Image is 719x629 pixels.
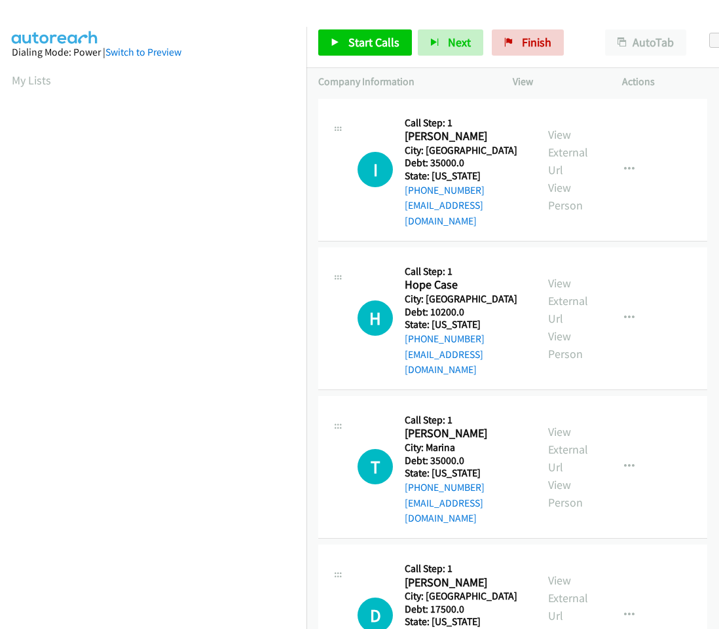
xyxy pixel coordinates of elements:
[405,278,520,293] h2: Hope Case
[405,293,525,306] h5: City: [GEOGRAPHIC_DATA]
[548,180,583,213] a: View Person
[405,426,520,441] h2: [PERSON_NAME]
[405,467,525,480] h5: State: [US_STATE]
[513,74,599,90] p: View
[12,45,295,60] div: Dialing Mode: Power |
[405,318,525,331] h5: State: [US_STATE]
[548,477,583,510] a: View Person
[605,29,686,56] button: AutoTab
[405,441,525,454] h5: City: Marina
[405,144,525,157] h5: City: [GEOGRAPHIC_DATA]
[492,29,564,56] a: Finish
[405,481,485,494] a: [PHONE_NUMBER]
[348,35,399,50] span: Start Calls
[358,449,393,484] h1: T
[622,74,708,90] p: Actions
[448,35,471,50] span: Next
[548,276,588,326] a: View External Url
[405,497,483,525] a: [EMAIL_ADDRESS][DOMAIN_NAME]
[418,29,483,56] button: Next
[358,300,393,336] div: The call is yet to be attempted
[405,170,525,183] h5: State: [US_STATE]
[548,424,588,475] a: View External Url
[405,129,520,144] h2: [PERSON_NAME]
[405,306,525,319] h5: Debt: 10200.0
[358,152,393,187] h1: I
[405,603,525,616] h5: Debt: 17500.0
[358,449,393,484] div: The call is yet to be attempted
[405,265,525,278] h5: Call Step: 1
[318,29,412,56] a: Start Calls
[405,348,483,376] a: [EMAIL_ADDRESS][DOMAIN_NAME]
[405,615,525,628] h5: State: [US_STATE]
[548,329,583,361] a: View Person
[522,35,551,50] span: Finish
[358,300,393,336] h1: H
[405,117,525,130] h5: Call Step: 1
[358,152,393,187] div: The call is yet to be attempted
[12,73,51,88] a: My Lists
[405,332,485,345] a: [PHONE_NUMBER]
[405,562,525,575] h5: Call Step: 1
[405,590,525,603] h5: City: [GEOGRAPHIC_DATA]
[548,573,588,623] a: View External Url
[548,127,588,177] a: View External Url
[405,184,485,196] a: [PHONE_NUMBER]
[405,454,525,467] h5: Debt: 35000.0
[405,575,520,590] h2: [PERSON_NAME]
[105,46,181,58] a: Switch to Preview
[405,156,525,170] h5: Debt: 35000.0
[318,74,489,90] p: Company Information
[405,414,525,427] h5: Call Step: 1
[405,199,483,227] a: [EMAIL_ADDRESS][DOMAIN_NAME]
